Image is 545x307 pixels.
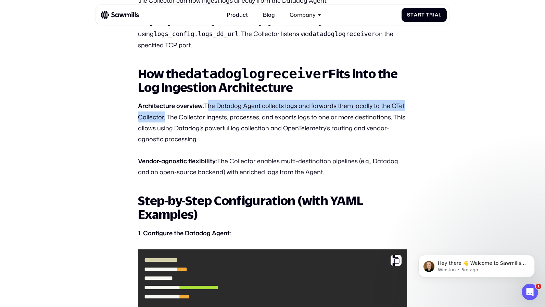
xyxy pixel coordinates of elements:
p: The Collector enables multi-destination pipelines (e.g., Datadog and an open-source backend) with... [138,155,407,177]
span: r [429,12,433,18]
span: i [433,12,435,18]
iframe: Intercom notifications message [408,240,545,288]
a: Product [223,8,252,22]
span: l [439,12,442,18]
div: Company [290,12,316,18]
span: 1 [536,284,541,289]
strong: Architecture overview: [138,101,204,110]
div: Company [286,8,325,22]
p: The Datadog Agent collects logs and forwards them locally to the OTel Collector. The Collector in... [138,100,407,144]
span: t [410,12,414,18]
span: a [414,12,418,18]
a: Blog [259,8,279,22]
code: datadoglogreceiver [186,66,329,81]
span: t [421,12,425,18]
code: logs_config.logs_dd_url [154,30,239,37]
span: a [435,12,439,18]
span: r [418,12,421,18]
p: Configure the Datadog Agent to forward logs to the Collector using . The Collector listens via on... [138,17,407,50]
h2: How the Fits into the Log Ingestion Architecture [138,67,407,94]
a: StartTrial [402,8,447,22]
strong: Vendor-agnostic flexibility: [138,156,217,165]
strong: 1. Configure the Datadog Agent: [138,228,231,237]
iframe: Intercom live chat [522,284,538,300]
h2: Step-by-Step Configuration (with YAML Examples) [138,194,407,221]
span: T [426,12,429,18]
code: datadoglogreceiver [309,30,375,37]
span: S [407,12,410,18]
